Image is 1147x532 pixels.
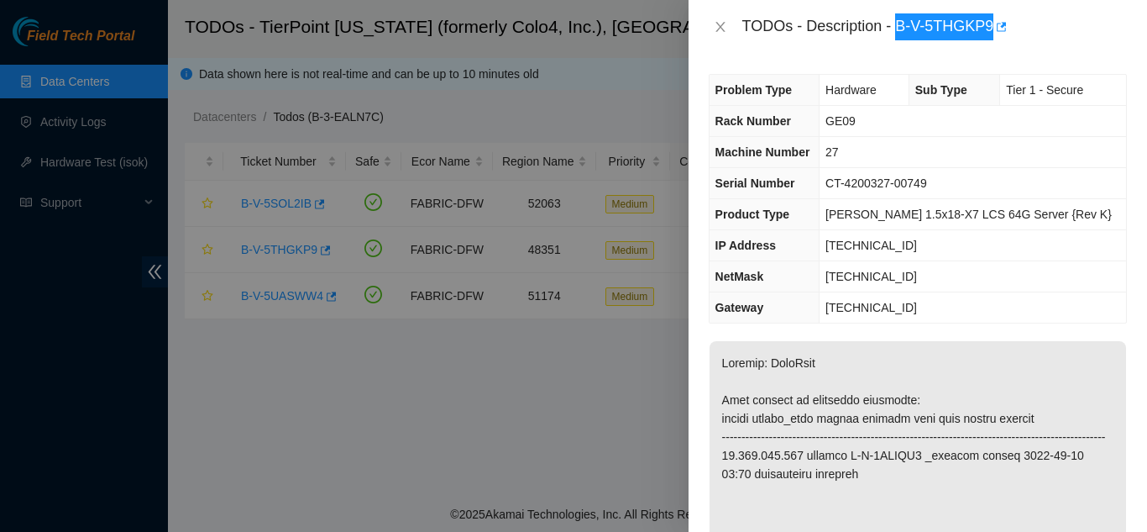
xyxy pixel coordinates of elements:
[715,114,791,128] span: Rack Number
[715,301,764,314] span: Gateway
[715,145,810,159] span: Machine Number
[825,270,917,283] span: [TECHNICAL_ID]
[714,20,727,34] span: close
[825,176,927,190] span: CT-4200327-00749
[742,13,1127,40] div: TODOs - Description - B-V-5THGKP9
[715,208,789,221] span: Product Type
[825,114,856,128] span: GE09
[715,239,776,252] span: IP Address
[825,145,839,159] span: 27
[825,208,1112,221] span: [PERSON_NAME] 1.5x18-X7 LCS 64G Server {Rev K}
[1006,83,1083,97] span: Tier 1 - Secure
[915,83,967,97] span: Sub Type
[709,19,732,35] button: Close
[825,301,917,314] span: [TECHNICAL_ID]
[715,270,764,283] span: NetMask
[825,239,917,252] span: [TECHNICAL_ID]
[825,83,877,97] span: Hardware
[715,176,795,190] span: Serial Number
[715,83,793,97] span: Problem Type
